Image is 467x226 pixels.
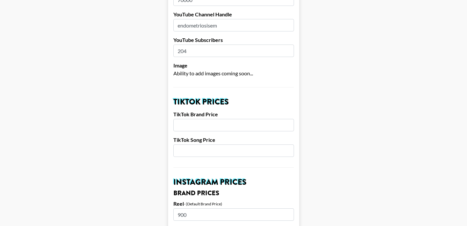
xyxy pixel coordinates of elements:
label: YouTube Channel Handle [173,11,294,18]
h2: Instagram Prices [173,178,294,186]
label: Image [173,62,294,69]
label: YouTube Subscribers [173,37,294,43]
label: TikTok Brand Price [173,111,294,118]
div: - (Default Brand Price) [184,201,222,206]
h2: TikTok Prices [173,98,294,106]
h3: Brand Prices [173,190,294,197]
label: Reel [173,200,184,207]
label: TikTok Song Price [173,137,294,143]
span: Ability to add images coming soon... [173,70,253,76]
